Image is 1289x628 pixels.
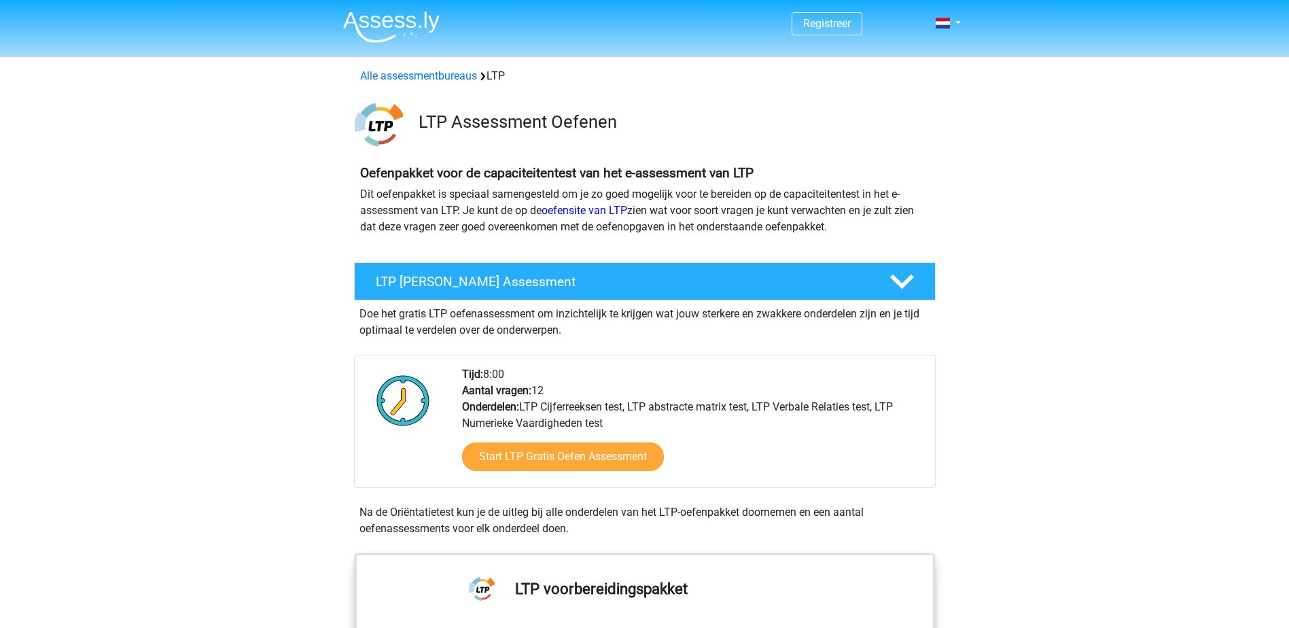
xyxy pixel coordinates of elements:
a: oefensite van LTP [542,204,627,217]
div: 8:00 12 LTP Cijferreeksen test, LTP abstracte matrix test, LTP Verbale Relaties test, LTP Numerie... [452,366,934,487]
img: Assessly [343,11,440,43]
h3: LTP Assessment Oefenen [419,111,925,133]
div: LTP [355,68,935,84]
p: Dit oefenpakket is speciaal samengesteld om je zo goed mogelijk voor te bereiden op de capaciteit... [360,186,930,235]
a: Start LTP Gratis Oefen Assessment [462,442,664,471]
b: Oefenpakket voor de capaciteitentest van het e-assessment van LTP [360,165,754,181]
h4: LTP [PERSON_NAME] Assessment [376,274,868,290]
b: Tijd: [462,368,483,381]
b: Aantal vragen: [462,384,531,397]
img: ltp.png [355,101,403,149]
b: Onderdelen: [462,400,519,413]
div: Na de Oriëntatietest kun je de uitleg bij alle onderdelen van het LTP-oefenpakket doornemen en ee... [354,504,936,537]
a: Alle assessmentbureaus [360,69,477,82]
a: LTP [PERSON_NAME] Assessment [349,262,941,300]
img: Klok [369,366,438,434]
div: Doe het gratis LTP oefenassessment om inzichtelijk te krijgen wat jouw sterkere en zwakkere onder... [354,300,936,338]
a: Registreer [803,17,851,30]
